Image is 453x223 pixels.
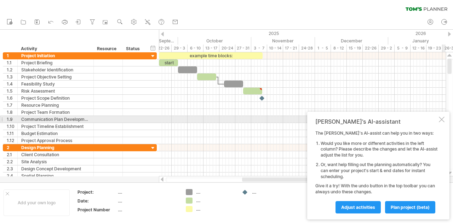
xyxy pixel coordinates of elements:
div: October 2025 [178,37,251,45]
div: Project Team Formation [21,109,90,116]
div: Communication Plan Development [21,116,90,123]
div: 2.1 [7,151,17,158]
div: 6 - 10 [188,45,203,52]
div: Status [126,45,142,52]
div: December 2025 [315,37,388,45]
div: 27 - 31 [235,45,251,52]
div: Risk Assessment [21,88,90,94]
div: .... [196,189,235,195]
div: Date: [78,198,116,204]
div: Site Analysis [21,158,90,165]
div: .... [118,189,177,195]
div: Project Initiation [21,52,90,59]
span: plan project (beta) [391,205,430,210]
div: 1.10 [7,123,17,130]
div: Project: [78,189,116,195]
div: November 2025 [251,37,315,45]
span: Adjust activities [341,205,375,210]
div: 1.7 [7,102,17,108]
div: 2.2 [7,158,17,165]
div: Project Timeline Establishment [21,123,90,130]
div: 10 - 14 [267,45,283,52]
div: Budget Estimation [21,130,90,137]
div: .... [118,207,177,213]
div: [PERSON_NAME]'s AI-assistant [315,118,437,125]
div: Add your own logo [4,189,70,216]
div: Stakeholder Identification [21,66,90,73]
div: Project Objective Setting [21,74,90,80]
div: 19 - 23 [426,45,442,52]
div: 17 - 21 [283,45,299,52]
div: 3 - 7 [251,45,267,52]
div: Design Planning [21,144,90,151]
div: 1.12 [7,137,17,144]
div: 1.9 [7,116,17,123]
div: 8 - 12 [331,45,347,52]
div: The [PERSON_NAME]'s AI-assist can help you in two ways: Give it a try! With the undo button in th... [315,130,437,213]
div: .... [118,198,177,204]
li: Would you like more or different activities in the left column? Please describe the changes and l... [321,141,437,158]
div: 24-28 [299,45,315,52]
div: Resource [97,45,119,52]
div: 22-26 [156,45,172,52]
div: 1 [7,52,17,59]
div: 1.6 [7,95,17,101]
div: Project Scope Definition [21,95,90,101]
div: 1.2 [7,66,17,73]
div: Project Number [78,207,116,213]
div: .... [196,198,235,204]
li: Or, want help filling out the planning automatically? You can enter your project's start & end da... [321,162,437,180]
a: Adjust activities [336,201,381,213]
div: 2 [7,144,17,151]
div: Design Concept Development [21,165,90,172]
div: .... [252,189,291,195]
div: 2.4 [7,172,17,179]
div: Activity [21,45,90,52]
div: 15 - 19 [347,45,363,52]
div: 20-24 [219,45,235,52]
div: Resource Planning [21,102,90,108]
div: 13 - 17 [203,45,219,52]
div: start [159,59,178,66]
div: 2.3 [7,165,17,172]
div: 29 - 2 [379,45,395,52]
div: .... [196,206,235,212]
div: 12 - 16 [411,45,426,52]
div: example time blocks: [159,52,263,59]
div: 1 - 5 [315,45,331,52]
div: 1.11 [7,130,17,137]
div: 5 - 9 [395,45,411,52]
div: Client Consultation [21,151,90,158]
div: Feasibility Study [21,81,90,87]
div: 1.5 [7,88,17,94]
div: Project Approval Process [21,137,90,144]
div: Project Briefing [21,59,90,66]
div: 1.4 [7,81,17,87]
div: 1.3 [7,74,17,80]
div: 22-26 [363,45,379,52]
div: 29 - 3 [172,45,188,52]
div: Spatial Planning [21,172,90,179]
div: 1.8 [7,109,17,116]
div: 1.1 [7,59,17,66]
a: plan project (beta) [385,201,435,213]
